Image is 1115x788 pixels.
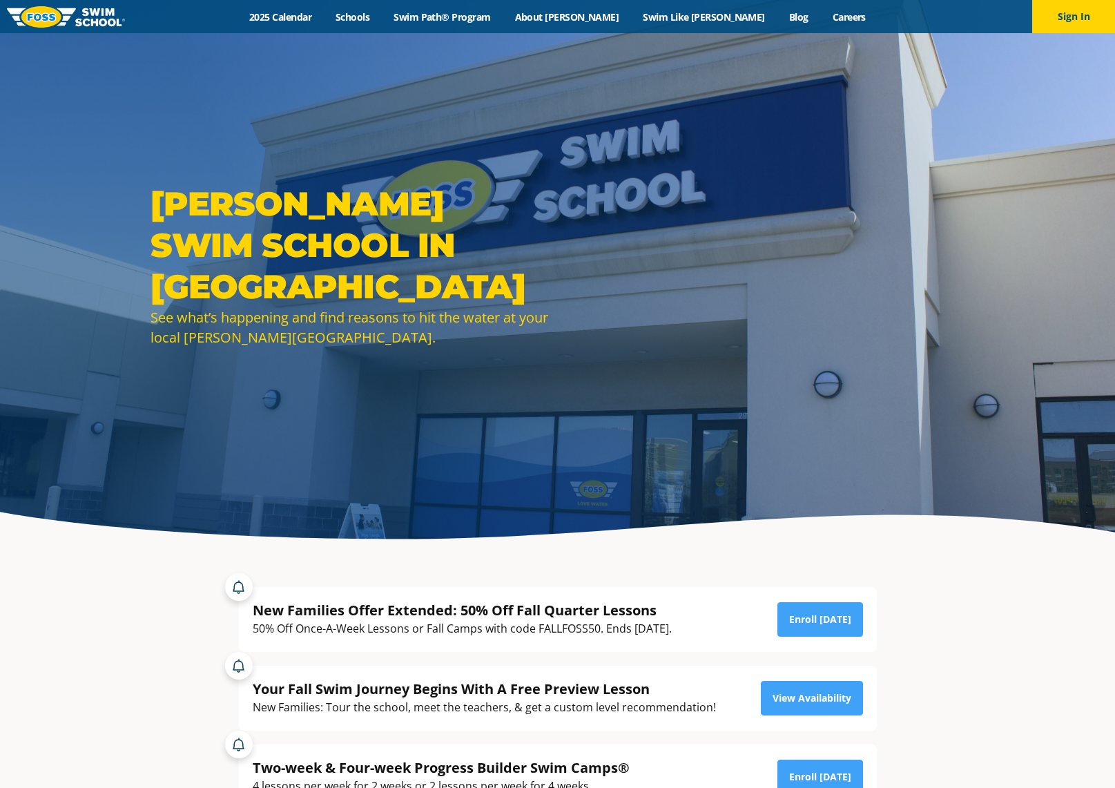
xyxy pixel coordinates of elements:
[151,307,551,347] div: See what’s happening and find reasons to hit the water at your local [PERSON_NAME][GEOGRAPHIC_DATA].
[324,10,382,23] a: Schools
[253,698,716,717] div: New Families: Tour the school, meet the teachers, & get a custom level recommendation!
[631,10,777,23] a: Swim Like [PERSON_NAME]
[151,183,551,307] h1: [PERSON_NAME] Swim School in [GEOGRAPHIC_DATA]
[777,602,863,637] a: Enroll [DATE]
[820,10,878,23] a: Careers
[761,681,863,715] a: View Availability
[253,680,716,698] div: Your Fall Swim Journey Begins With A Free Preview Lesson
[253,601,672,619] div: New Families Offer Extended: 50% Off Fall Quarter Lessons
[237,10,324,23] a: 2025 Calendar
[382,10,503,23] a: Swim Path® Program
[253,619,672,638] div: 50% Off Once-A-Week Lessons or Fall Camps with code FALLFOSS50. Ends [DATE].
[503,10,631,23] a: About [PERSON_NAME]
[253,758,630,777] div: Two-week & Four-week Progress Builder Swim Camps®
[7,6,125,28] img: FOSS Swim School Logo
[777,10,820,23] a: Blog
